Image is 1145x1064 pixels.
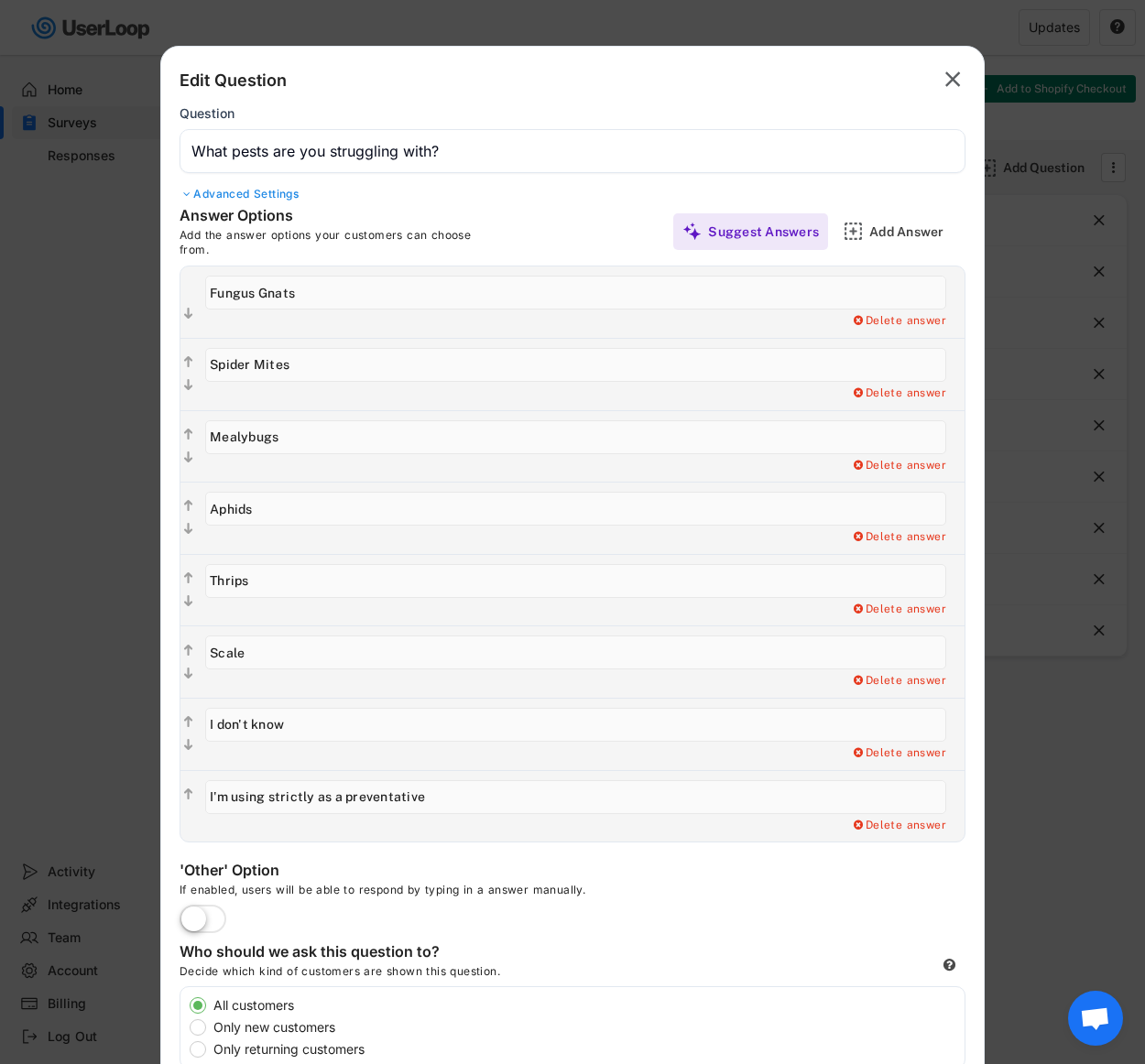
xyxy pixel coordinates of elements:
[180,883,729,905] div: If enabled, users will be able to respond by typing in a answer manually.
[184,666,193,681] text: 
[184,593,193,609] text: 
[180,570,196,588] button: 
[180,305,196,323] button: 
[180,592,196,611] button: 
[184,499,193,515] text: 
[205,564,946,598] input: Thrips
[945,66,961,92] text: 
[180,520,196,538] button: 
[184,354,193,370] text: 
[184,377,193,393] text: 
[208,1021,965,1034] label: Only new customers
[851,819,946,833] div: Delete answer
[205,276,946,309] input: Fungus Gnats
[940,65,965,94] button: 
[851,674,946,689] div: Delete answer
[180,786,196,804] button: 
[184,737,193,753] text: 
[180,713,196,732] button: 
[180,376,196,395] button: 
[844,222,863,241] img: AddMajor.svg
[184,787,193,802] text: 
[180,228,500,256] div: Add the answer options your customers can choose from.
[205,635,946,669] input: Scale
[184,522,193,537] text: 
[180,129,965,173] input: Type your question here...
[180,187,965,201] div: Advanced Settings
[205,420,946,454] input: Mealybugs
[851,603,946,617] div: Delete answer
[180,861,546,883] div: 'Other' Option
[184,714,193,730] text: 
[205,708,946,742] input: I don't know
[205,780,946,814] input: I'm using strictly as a preventative
[184,427,193,442] text: 
[208,1043,965,1056] label: Only returning customers
[208,999,965,1012] label: All customers
[180,353,196,372] button: 
[180,964,638,986] div: Decide which kind of customers are shown this question.
[205,348,946,382] input: Spider Mites
[180,942,546,964] div: Who should we ask this question to?
[180,426,196,444] button: 
[184,570,193,586] text: 
[851,459,946,473] div: Delete answer
[682,222,702,241] img: MagicMajor%20%28Purple%29.svg
[851,746,946,761] div: Delete answer
[869,223,961,240] div: Add Answer
[180,70,287,92] div: Edit Question
[1068,991,1123,1046] a: Open chat
[180,642,196,660] button: 
[180,449,196,467] button: 
[180,206,454,228] div: Answer Options
[851,386,946,401] div: Delete answer
[180,736,196,755] button: 
[180,105,234,122] div: Question
[851,314,946,329] div: Delete answer
[184,450,193,465] text: 
[851,530,946,545] div: Delete answer
[184,643,193,658] text: 
[205,492,946,526] input: Aphids
[180,665,196,683] button: 
[180,497,196,516] button: 
[184,306,193,321] text: 
[708,223,819,240] div: Suggest Answers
